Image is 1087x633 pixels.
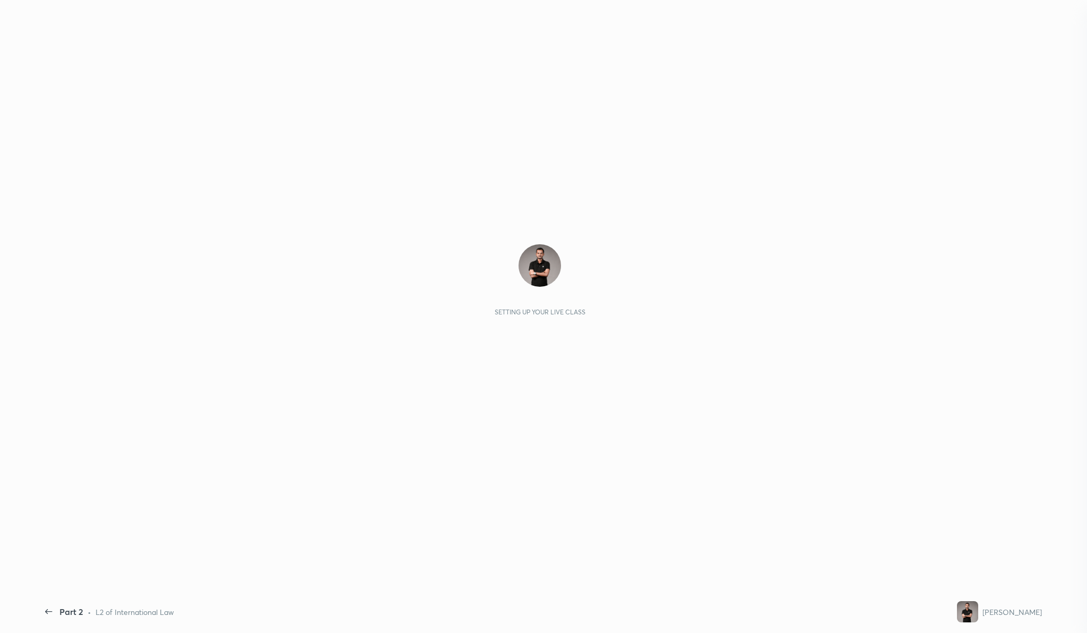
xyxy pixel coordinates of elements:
div: [PERSON_NAME] [982,606,1042,618]
img: 9f6949702e7c485d94fd61f2cce3248e.jpg [957,601,978,622]
div: • [88,606,91,618]
div: Part 2 [59,605,83,618]
img: 9f6949702e7c485d94fd61f2cce3248e.jpg [519,244,561,287]
div: Setting up your live class [495,308,585,316]
div: L2 of International Law [96,606,174,618]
